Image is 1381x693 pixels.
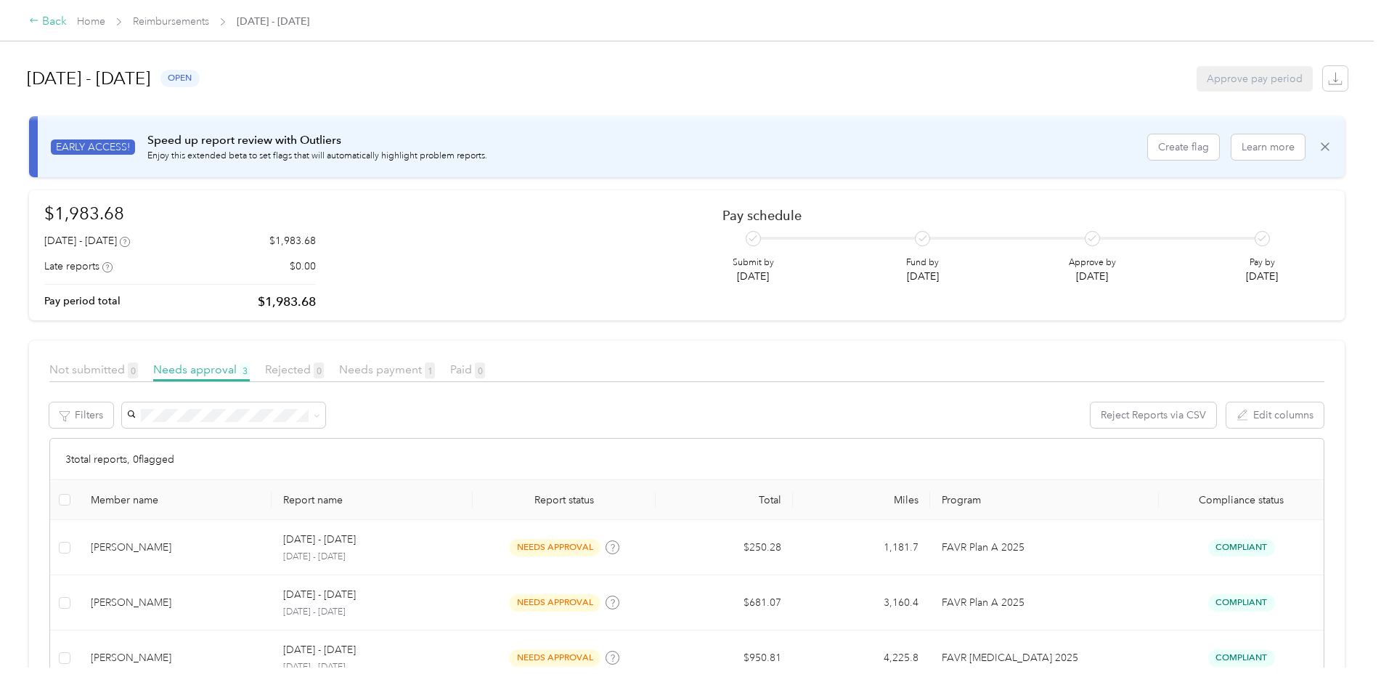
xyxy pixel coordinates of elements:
span: [DATE] - [DATE] [237,14,309,29]
p: FAVR Plan A 2025 [942,595,1147,611]
button: Edit columns [1226,402,1324,428]
p: FAVR [MEDICAL_DATA] 2025 [942,650,1147,666]
p: Enjoy this extended beta to set flags that will automatically highlight problem reports. [147,150,487,163]
p: Pay period total [44,293,121,309]
p: [DATE] - [DATE] [283,587,356,603]
span: 3 [240,362,250,378]
div: [PERSON_NAME] [91,540,260,556]
span: 0 [314,362,324,378]
th: Report name [272,480,473,520]
td: FAVR Plan A 2025 [930,520,1159,575]
p: [DATE] [906,269,939,284]
td: $250.28 [656,520,793,575]
span: 0 [475,362,485,378]
p: [DATE] [1246,269,1278,284]
p: $0.00 [290,259,316,274]
div: [DATE] - [DATE] [44,233,130,248]
th: Member name [79,480,272,520]
span: Not submitted [49,362,138,376]
div: Member name [91,494,260,506]
p: Submit by [733,256,774,269]
span: 0 [128,362,138,378]
h1: [DATE] - [DATE] [27,61,150,96]
a: Home [77,15,105,28]
div: [PERSON_NAME] [91,650,260,666]
span: EARLY ACCESS! [51,139,135,155]
td: 3,160.4 [793,575,930,631]
p: [DATE] [733,269,774,284]
span: open [160,70,200,86]
p: [DATE] - [DATE] [283,606,461,619]
span: Compliant [1208,649,1275,666]
td: $950.81 [656,631,793,686]
p: [DATE] - [DATE] [283,661,461,674]
div: [PERSON_NAME] [91,595,260,611]
p: Pay by [1246,256,1278,269]
button: Create flag [1148,134,1219,160]
span: Needs approval [153,362,250,376]
div: Late reports [44,259,113,274]
th: Program [930,480,1159,520]
p: $1,983.68 [258,293,316,311]
a: Reimbursements [133,15,209,28]
button: Learn more [1231,134,1305,160]
span: Needs payment [339,362,435,376]
div: Miles [804,494,918,506]
p: [DATE] - [DATE] [283,642,356,658]
span: 1 [425,362,435,378]
span: needs approval [509,539,600,556]
p: [DATE] [1069,269,1116,284]
span: Compliant [1208,539,1275,556]
p: Speed up report review with Outliers [147,131,487,150]
p: FAVR Plan A 2025 [942,540,1147,556]
p: [DATE] - [DATE] [283,532,356,548]
p: Approve by [1069,256,1116,269]
span: Report status [484,494,644,506]
td: 4,225.8 [793,631,930,686]
iframe: Everlance-gr Chat Button Frame [1300,612,1381,693]
div: 3 total reports, 0 flagged [50,439,1324,480]
span: needs approval [509,649,600,666]
p: [DATE] - [DATE] [283,551,461,564]
td: FAVR Plan B 2025 [930,631,1159,686]
p: $1,983.68 [269,233,316,248]
span: Compliant [1208,594,1275,611]
button: Reject Reports via CSV [1091,402,1216,428]
div: Back [29,13,67,31]
td: FAVR Plan A 2025 [930,575,1159,631]
h2: Pay schedule [722,208,1304,223]
button: Filters [49,402,113,428]
span: Paid [450,362,485,376]
div: Total [667,494,781,506]
p: Fund by [906,256,939,269]
span: Compliance status [1170,494,1312,506]
span: needs approval [509,594,600,611]
h1: $1,983.68 [44,200,316,226]
td: 1,181.7 [793,520,930,575]
span: Rejected [265,362,324,376]
td: $681.07 [656,575,793,631]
